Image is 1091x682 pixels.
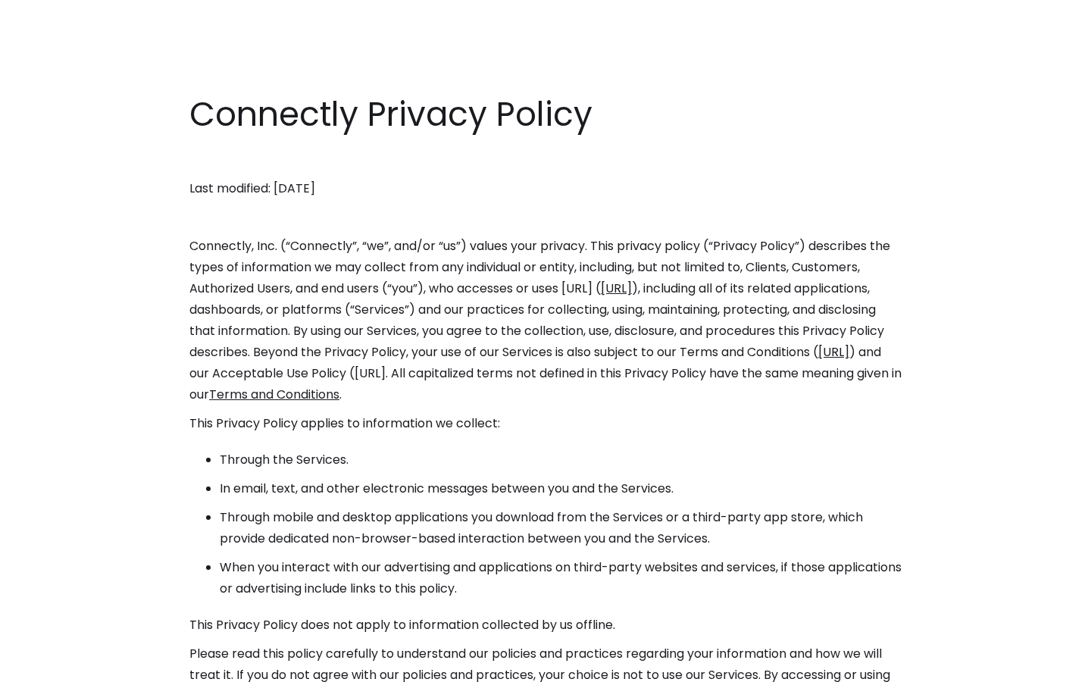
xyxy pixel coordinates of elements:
[220,449,902,471] li: Through the Services.
[209,386,339,403] a: Terms and Conditions
[189,236,902,405] p: Connectly, Inc. (“Connectly”, “we”, and/or “us”) values your privacy. This privacy policy (“Priva...
[189,178,902,199] p: Last modified: [DATE]
[189,413,902,434] p: This Privacy Policy applies to information we collect:
[15,654,91,677] aside: Language selected: English
[30,655,91,677] ul: Language list
[220,507,902,549] li: Through mobile and desktop applications you download from the Services or a third-party app store...
[220,478,902,499] li: In email, text, and other electronic messages between you and the Services.
[189,91,902,138] h1: Connectly Privacy Policy
[601,280,632,297] a: [URL]
[818,343,849,361] a: [URL]
[189,615,902,636] p: This Privacy Policy does not apply to information collected by us offline.
[189,149,902,170] p: ‍
[189,207,902,228] p: ‍
[220,557,902,599] li: When you interact with our advertising and applications on third-party websites and services, if ...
